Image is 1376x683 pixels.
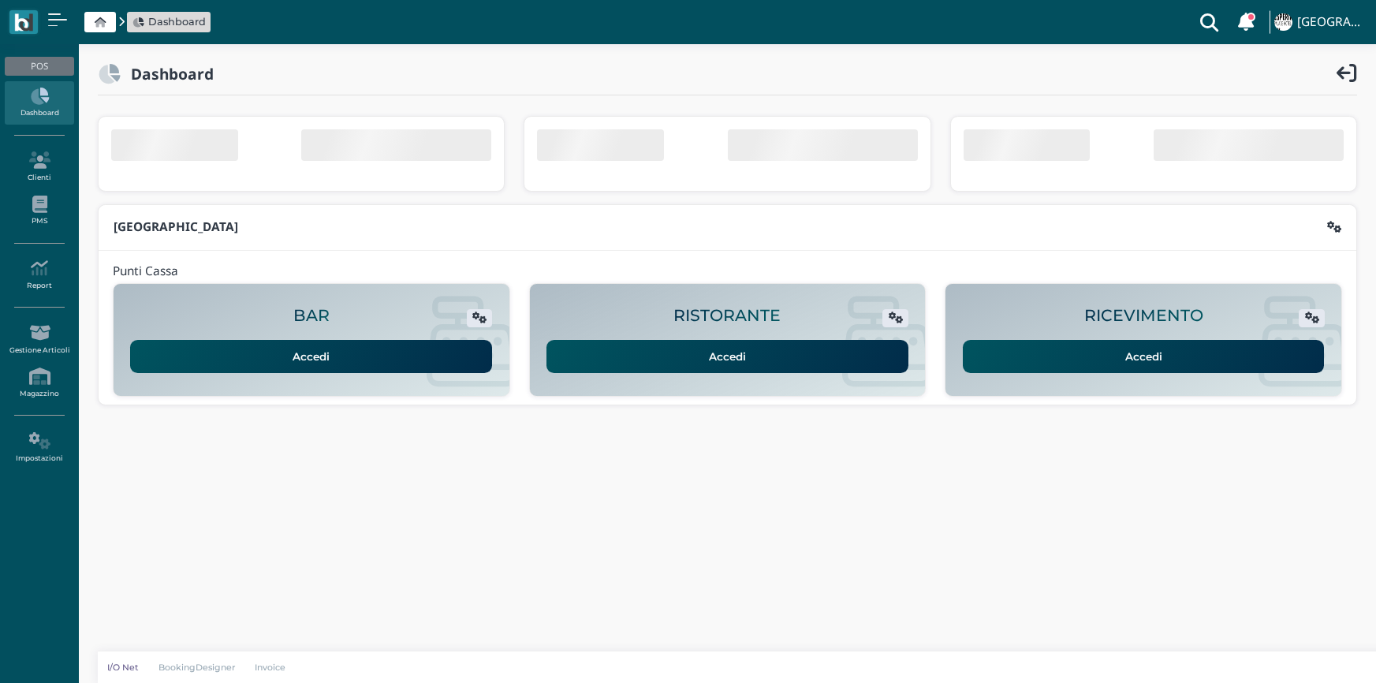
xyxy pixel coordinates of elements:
a: Report [5,253,73,297]
a: Dashboard [132,14,206,29]
a: Accedi [546,340,908,373]
h2: BAR [293,307,330,325]
h2: RISTORANTE [673,307,781,325]
img: logo [14,13,32,32]
h4: [GEOGRAPHIC_DATA] [1297,16,1367,29]
div: POS [5,57,73,76]
a: Impostazioni [5,426,73,469]
h4: Punti Cassa [113,265,178,278]
a: Gestione Articoli [5,318,73,361]
img: ... [1274,13,1292,31]
a: Accedi [963,340,1325,373]
a: ... [GEOGRAPHIC_DATA] [1272,3,1367,41]
b: [GEOGRAPHIC_DATA] [114,218,238,235]
h2: Dashboard [121,65,214,82]
span: Dashboard [148,14,206,29]
h2: RICEVIMENTO [1084,307,1203,325]
a: Clienti [5,145,73,188]
a: Magazzino [5,361,73,405]
a: PMS [5,189,73,233]
iframe: Help widget launcher [1264,634,1363,670]
a: Accedi [130,340,492,373]
a: Dashboard [5,81,73,125]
